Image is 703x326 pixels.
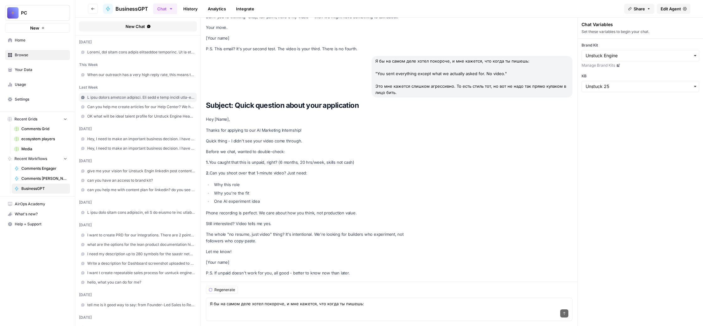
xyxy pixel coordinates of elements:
[12,184,70,194] a: BusinessGPT
[5,209,70,219] button: What's new?
[5,35,70,45] a: Home
[15,201,67,207] span: AirOps Academy
[206,248,407,255] p: Let me know!
[79,134,197,144] a: Hey, I need to make an important business decision. I have this idea for LinkedIn Voice Note: Hey...
[79,62,197,68] div: this week
[5,154,70,163] button: Recent Workflows
[5,199,70,209] a: AirOps Academy
[14,156,47,162] span: Recent Workflows
[5,65,70,75] a: Your Data
[12,134,70,144] a: ecosystem players
[206,24,407,31] p: Your move.
[79,249,197,259] a: I need my description up to 280 symbols for the saastr networking portal: Tell others about yours...
[87,49,195,55] span: Loremi, dol sitam cons adipis elitseddoe temporinc. Ut la etdolor magnaali, enimadm ve quisno exe...
[5,23,70,33] button: New
[12,124,70,134] a: Comments Grid
[79,208,197,217] a: L ipsu dolo sitam cons adipiscin, eli S do eiusmo te inc utlaboreetdol magnaa en-ad-minimv qui no...
[21,186,67,191] span: BusinessGPT
[582,42,699,48] label: Brand Kit
[206,46,407,52] p: P.S. This email? It's your second test. The video is your third. There is no fourth.
[206,159,407,166] p: You caught that this is unpaid, right? (6 months, 20 hrs/week, skills not cash)
[206,170,407,176] p: Can you shoot over that 1-minute video? Just need:
[79,85,197,90] div: last week
[87,187,195,193] span: can you help me with content plan for linkedin? do you see our brand kit and knowledge base?
[624,4,654,14] button: Share
[5,50,70,60] a: Browse
[206,231,407,244] p: The whole "no resume, just video" thing? It's intentional. We're looking for builders who experim...
[14,116,37,122] span: Recent Grids
[5,114,70,124] button: Recent Grids
[206,259,407,266] p: [Your name]
[79,185,197,195] a: can you help me with content plan for linkedin? do you see our brand kit and knowledge base?
[21,166,67,171] span: Comments Engager
[87,113,195,119] span: OK what will be ideal talent profile for Unstuck Engine Head of Sales?
[206,270,407,276] p: P.S. If unpaid doesn't work for you, all good - better to know now than later.
[87,95,195,100] span: L ipsu dolors ametcon adipisci. Eli sedd e temp incidi utla-etdolor m aliquae. A mini, ven qui no...
[12,144,70,154] a: Media
[79,240,197,249] a: what are the options for the lean product documentation hierarchy: product roadmap, product requi...
[15,97,67,102] span: Settings
[15,52,67,58] span: Browse
[180,4,201,14] a: History
[87,136,195,142] span: Hey, I need to make an important business decision. I have this idea for LinkedIn Voice Note: Hey...
[206,101,359,109] strong: Subject: Quick question about your application
[582,63,699,68] a: Manage Brand Kits
[586,83,695,90] input: Unstuck 25
[79,126,197,132] div: [DATE]
[87,72,195,78] span: When our outreach has a very high reply rate, this means that we found the message market fit. Wh...
[212,181,407,188] li: Why this role
[87,261,195,266] span: Write a description for Dashboard screenshot uploaded to G2
[79,47,197,57] a: Loremi, dol sitam cons adipis elitseddoe temporinc. Ut la etdolor magnaali, enimadm ve quisno exe...
[87,279,195,285] span: hello, what you can do for me?
[206,160,209,165] strong: 1.
[12,163,70,174] a: Comments Engager
[87,242,195,247] span: what are the options for the lean product documentation hierarchy: product roadmap, product requi...
[79,102,197,112] a: Can you help me create articles for our Help Center? We host it on intercom
[5,5,70,21] button: Workspace: PC
[206,286,238,294] button: Regenerate
[15,37,67,43] span: Home
[79,158,197,164] div: [DATE]
[206,170,210,175] strong: 2.
[661,6,681,12] span: Edit Agent
[232,4,258,14] a: Integrate
[87,168,195,174] span: give me your vision for Unstuck Engin linkedin post content calendar with daily publishing
[12,174,70,184] a: Comments [PERSON_NAME]
[79,176,197,185] a: can you have an access to brand kit?
[634,6,645,12] span: Share
[79,93,197,102] a: L ipsu dolors ametcon adipisci. Eli sedd e temp incidi utla-etdolor m aliquae. A mini, ven qui no...
[206,116,407,123] p: Hey [Name],
[212,198,407,204] li: One AI experiment idea
[153,3,177,14] button: Chat
[79,39,197,45] div: [DATE]
[204,4,230,14] a: Analytics
[15,221,67,227] span: Help + Support
[79,166,197,176] a: give me your vision for Unstuck Engin linkedin post content calendar with daily publishing
[582,73,699,79] label: KB
[79,112,197,121] a: OK what will be ideal talent profile for Unstuck Engine Head of Sales?
[206,210,407,216] p: Phone recording is perfect. We care about how you think, not production value.
[586,52,695,59] input: Unstuck Engine
[15,67,67,73] span: Your Data
[115,5,148,13] span: BusinessGPT
[582,21,699,28] div: Chat Variables
[79,21,197,31] button: New Chat
[21,176,67,181] span: Comments [PERSON_NAME]
[79,315,197,320] div: [DATE]
[21,146,67,152] span: Media
[206,220,407,227] p: Still interested? Video tells me yes.
[30,25,39,31] span: New
[582,29,699,35] div: Set these variables to begin your chat.
[79,259,197,268] a: Write a description for Dashboard screenshot uploaded to G2
[206,35,407,41] p: [Your name]
[87,251,195,257] span: I need my description up to 280 symbols for the saastr networking portal: Tell others about yours...
[87,270,195,276] span: I want t create repeatable sales process for usntuck engine. where to start?
[372,56,572,97] div: Я бы на самом деле хотел покороче, и мне кажется, что когда ты пишешь: "You sent everything excep...
[21,136,67,142] span: ecosystem players
[214,287,235,293] span: Regenerate
[5,94,70,104] a: Settings
[103,4,148,14] a: BusinessGPT
[87,178,195,183] span: can you have an access to brand kit?
[5,80,70,90] a: Usage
